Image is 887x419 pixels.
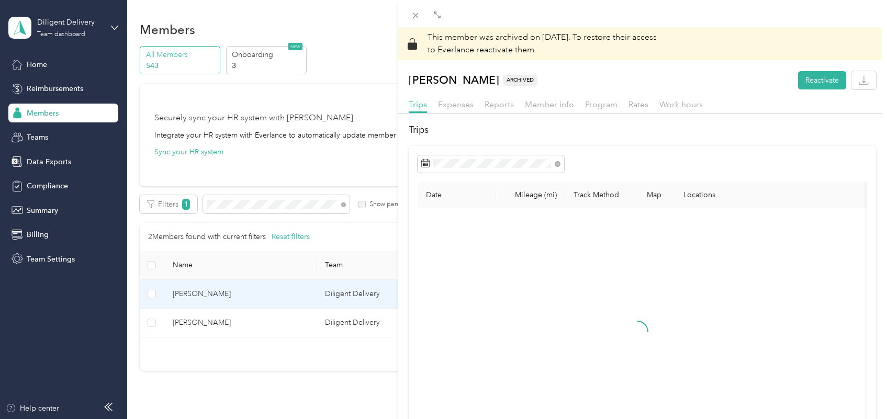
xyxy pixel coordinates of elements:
[565,182,638,208] th: Track Method
[496,182,565,208] th: Mileage (mi)
[798,71,846,89] button: Reactivate
[438,99,474,109] span: Expenses
[503,75,537,86] span: ARCHIVED
[409,99,427,109] span: Trips
[409,123,876,137] h2: Trips
[485,99,514,109] span: Reports
[409,71,537,89] p: [PERSON_NAME]
[585,99,617,109] span: Program
[828,360,887,419] iframe: Everlance-gr Chat Button Frame
[428,32,657,55] span: To restore their access to Everlance reactivate them.
[418,182,496,208] th: Date
[659,99,703,109] span: Work hours
[628,99,648,109] span: Rates
[525,99,574,109] span: Member info
[428,31,657,56] p: This member was archived on [DATE] .
[638,182,675,208] th: Map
